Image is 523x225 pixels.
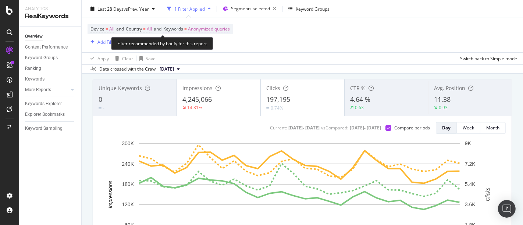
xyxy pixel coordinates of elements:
text: 9K [465,140,472,146]
div: Save [146,55,156,61]
div: Keyword Groups [25,54,58,62]
div: Explorer Bookmarks [25,111,65,118]
div: Keywords Explorer [25,100,62,108]
button: Apply [88,53,109,64]
div: Open Intercom Messenger [498,200,516,218]
div: 0.63 [355,104,364,111]
span: 0 [99,95,102,104]
div: Current: [270,125,287,131]
text: 7.2K [465,161,476,167]
div: Keyword Groups [296,6,330,12]
div: More Reports [25,86,51,94]
button: Keyword Groups [285,3,332,15]
a: Ranking [25,65,76,72]
a: Keywords [25,75,76,83]
button: 1 Filter Applied [164,3,214,15]
span: Impressions [182,85,213,92]
div: 0.93 [439,104,448,111]
span: = [184,26,187,32]
span: = [143,26,146,32]
text: Impressions [107,181,113,208]
div: - [103,105,104,111]
div: Keywords [25,75,45,83]
span: Country [126,26,142,32]
span: All [147,24,152,34]
div: Compare periods [394,125,430,131]
text: 3.6K [465,202,476,208]
div: Add Filter [97,39,117,45]
text: 300K [122,140,134,146]
div: Data crossed with the Crawl [99,66,157,72]
div: Month [486,125,499,131]
button: Clear [112,53,133,64]
a: Keywords Explorer [25,100,76,108]
div: Ranking [25,65,41,72]
div: 14.31% [187,104,202,111]
span: = [106,26,108,32]
div: Apply [97,55,109,61]
button: Segments selected [220,3,279,15]
text: 5.4K [465,181,476,187]
text: 180K [122,181,134,187]
button: Month [480,122,506,134]
div: Clear [122,55,133,61]
div: Filter recommended by botify for this report [111,37,213,50]
span: and [116,26,124,32]
button: Last 28 DaysvsPrev. Year [88,3,158,15]
a: Content Performance [25,43,76,51]
img: Equal [99,107,102,109]
span: CTR % [350,85,366,92]
button: Save [136,53,156,64]
button: [DATE] [157,65,183,74]
button: Add Filter [88,37,117,46]
span: Keywords [163,26,183,32]
a: Keyword Groups [25,54,76,62]
text: Clicks [485,187,491,201]
span: 197,195 [266,95,290,104]
div: [DATE] - [DATE] [350,125,381,131]
a: More Reports [25,86,69,94]
a: Explorer Bookmarks [25,111,76,118]
span: 4.64 % [350,95,370,104]
span: Unique Keywords [99,85,142,92]
div: Analytics [25,6,75,12]
span: 4,245,066 [182,95,212,104]
div: Day [442,125,451,131]
div: 1 Filter Applied [174,6,205,12]
div: Keyword Sampling [25,125,63,132]
div: Week [463,125,474,131]
text: 120K [122,202,134,208]
span: Anonymized queries [188,24,230,34]
text: 240K [122,161,134,167]
span: Segments selected [231,6,270,12]
span: Avg. Position [434,85,465,92]
button: Day [436,122,457,134]
span: 2025 Sep. 29th [160,66,174,72]
span: Clicks [266,85,280,92]
span: Device [90,26,104,32]
a: Overview [25,33,76,40]
img: Equal [266,107,269,109]
div: Content Performance [25,43,68,51]
div: RealKeywords [25,12,75,21]
div: Switch back to Simple mode [460,55,517,61]
span: and [154,26,161,32]
span: 11.38 [434,95,451,104]
span: Last 28 Days [97,6,124,12]
div: Overview [25,33,43,40]
button: Week [457,122,480,134]
button: Switch back to Simple mode [457,53,517,64]
a: Keyword Sampling [25,125,76,132]
span: vs Prev. Year [124,6,149,12]
div: vs Compared : [321,125,348,131]
div: [DATE] - [DATE] [288,125,320,131]
span: All [109,24,114,34]
div: 0.74% [271,105,283,111]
